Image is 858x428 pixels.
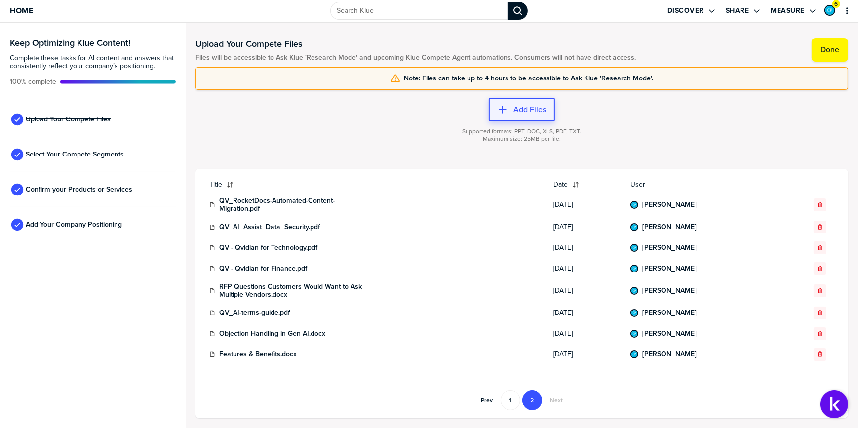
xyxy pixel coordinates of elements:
span: [DATE] [553,350,619,358]
a: QV - Qvidian for Technology.pdf [219,244,317,252]
button: Title [203,177,547,193]
span: User [630,181,777,189]
span: Add Your Company Positioning [26,221,122,229]
span: [DATE] [553,330,619,338]
div: Chad Pachtinger [630,309,638,317]
h1: Upload Your Compete Files [195,38,636,50]
button: Go to page 1 [501,390,520,410]
a: [PERSON_NAME] [642,350,697,358]
span: Select Your Compete Segments [26,151,124,158]
span: Note: Files can take up to 4 hours to be accessible to Ask Klue 'Research Mode'. [404,75,654,82]
a: QV_RocketDocs-Automated-Content-Migration.pdf [219,197,367,213]
img: 7be8f54e53ea04b59f32570bf82b285c-sml.png [631,245,637,251]
a: Objection Handling in Gen AI.docx [219,330,325,338]
span: [DATE] [553,244,619,252]
a: QV_AI_Assist_Data_Security.pdf [219,223,320,231]
img: 7be8f54e53ea04b59f32570bf82b285c-sml.png [631,288,637,294]
span: [DATE] [553,223,619,231]
span: [DATE] [553,265,619,272]
div: Chad Pachtinger [630,330,638,338]
a: [PERSON_NAME] [642,287,697,295]
div: Chad Pachtinger [630,201,638,209]
img: 7be8f54e53ea04b59f32570bf82b285c-sml.png [631,266,637,272]
span: 6 [834,0,838,8]
span: Upload Your Compete Files [26,116,111,123]
img: 7be8f54e53ea04b59f32570bf82b285c-sml.png [631,351,637,357]
label: Share [726,6,749,15]
a: Edit Profile [823,4,836,17]
div: Chad Pachtinger [824,5,835,16]
span: Confirm your Products or Services [26,186,132,194]
span: Supported formats: PPT, DOC, XLS, PDF, TXT. [463,128,582,135]
div: Chad Pachtinger [630,287,638,295]
a: QV_AI-terms-guide.pdf [219,309,290,317]
span: Date [553,181,568,189]
span: Complete these tasks for AI content and answers that consistently reflect your company’s position... [10,54,176,70]
a: RFP Questions Customers Would Want to Ask Multiple Vendors.docx [219,283,367,299]
div: Chad Pachtinger [630,350,638,358]
div: Chad Pachtinger [630,265,638,272]
button: Date [547,177,624,193]
a: [PERSON_NAME] [642,309,697,317]
button: Open Support Center [820,390,848,418]
span: [DATE] [553,309,619,317]
div: Chad Pachtinger [630,223,638,231]
a: QV - Qvidian for Finance.pdf [219,265,307,272]
label: Add Files [513,105,546,115]
img: 7be8f54e53ea04b59f32570bf82b285c-sml.png [825,6,834,15]
img: 7be8f54e53ea04b59f32570bf82b285c-sml.png [631,202,637,208]
label: Done [820,45,839,55]
img: 7be8f54e53ea04b59f32570bf82b285c-sml.png [631,331,637,337]
nav: Pagination Navigation [474,390,570,410]
button: Done [812,38,848,62]
label: Measure [771,6,805,15]
label: Discover [667,6,704,15]
button: Go to previous page [475,390,499,410]
span: Files will be accessible to Ask Klue 'Research Mode' and upcoming Klue Compete Agent automations.... [195,54,636,62]
a: [PERSON_NAME] [642,330,697,338]
a: [PERSON_NAME] [642,223,697,231]
div: Chad Pachtinger [630,244,638,252]
a: [PERSON_NAME] [642,201,697,209]
span: Home [10,6,33,15]
a: [PERSON_NAME] [642,265,697,272]
a: [PERSON_NAME] [642,244,697,252]
h3: Keep Optimizing Klue Content! [10,39,176,47]
span: Title [209,181,222,189]
span: [DATE] [553,287,619,295]
img: 7be8f54e53ea04b59f32570bf82b285c-sml.png [631,310,637,316]
a: Features & Benefits.docx [219,350,297,358]
span: Active [10,78,56,86]
img: 7be8f54e53ea04b59f32570bf82b285c-sml.png [631,224,637,230]
button: Add Files [489,98,555,121]
div: Search Klue [508,2,528,20]
span: Maximum size: 25MB per file. [483,135,561,143]
span: [DATE] [553,201,619,209]
input: Search Klue [330,2,508,20]
button: Go to next page [544,390,569,410]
